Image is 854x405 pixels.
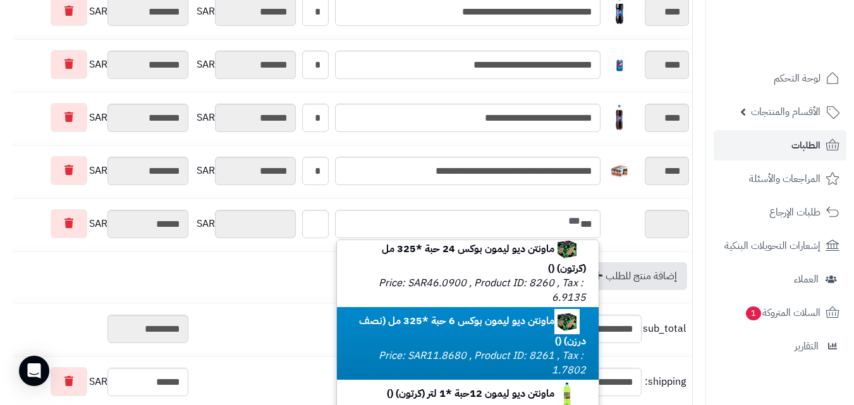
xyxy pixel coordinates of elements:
[379,275,586,305] small: Price: SAR46.0900 , Product ID: 8260 , Tax : 6.9135
[791,136,820,154] span: الطلبات
[794,270,819,288] span: العملاء
[714,164,846,194] a: المراجعات والأسئلة
[714,63,846,94] a: لوحة التحكم
[714,130,846,160] a: الطلبات
[645,322,686,336] span: sub_total:
[607,105,632,130] img: 1747594532-18409223-8150-4f06-d44a-9c8685d0-40x40.jpg
[749,170,820,188] span: المراجعات والأسئلة
[645,375,686,389] span: shipping:
[195,157,296,185] div: SAR
[6,50,188,79] div: SAR
[746,306,761,320] span: 1
[6,156,188,185] div: SAR
[751,103,820,121] span: الأقسام والمنتجات
[714,298,846,328] a: السلات المتروكة1
[554,309,580,334] img: 1747589676-Screenshot%202025-05-18%20202848-40x40.jpg
[580,262,687,290] a: إضافة منتج للطلب
[6,209,188,238] div: SAR
[714,331,846,361] a: التقارير
[795,337,819,355] span: التقارير
[769,203,820,221] span: طلبات الإرجاع
[19,356,49,386] div: Open Intercom Messenger
[6,367,188,396] div: SAR
[724,237,820,255] span: إشعارات التحويلات البنكية
[554,236,580,262] img: 1747589674-Screenshot%202025-05-18%20202848-40x40.jpg
[195,210,296,238] div: SAR
[387,386,586,401] b: ماونتن ديو ليمون 12حبة *1 لتر (كرتون) ()
[195,51,296,79] div: SAR
[714,197,846,227] a: طلبات الإرجاع
[6,103,188,132] div: SAR
[768,33,842,60] img: logo-2.png
[359,313,586,349] b: ماونتن ديو ليمون بوكس 6 حبة *325 مل (نصف درزن) ()
[774,70,820,87] span: لوحة التحكم
[714,231,846,261] a: إشعارات التحويلات البنكية
[745,304,820,322] span: السلات المتروكة
[607,52,632,77] img: 1747594214-F4N7I6ut4KxqCwKXuHIyEbecxLiH4Cwr-40x40.jpg
[607,158,632,183] img: 1747753193-b629fba5-3101-4607-8c76-c246a9db-40x40.jpg
[195,104,296,132] div: SAR
[714,264,846,294] a: العملاء
[382,241,586,277] b: ماونتن ديو ليمون بوكس 24 حبة *325 مل (كرتون) ()
[379,348,586,378] small: Price: SAR11.8680 , Product ID: 8261 , Tax : 1.7802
